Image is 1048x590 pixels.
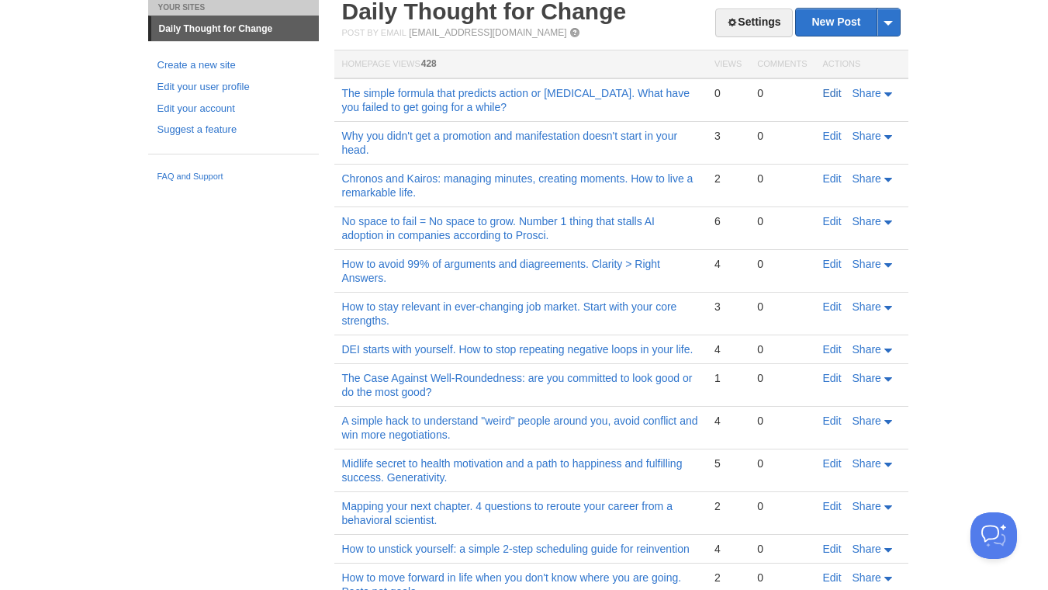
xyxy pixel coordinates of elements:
div: 2 [714,499,742,513]
a: No space to fail = No space to grow. Number 1 thing that stalls AI adoption in companies accordin... [342,215,655,241]
a: Why you didn't get a promotion and manifestation doesn't start in your head. [342,130,678,156]
div: 4 [714,342,742,356]
th: Comments [749,50,815,79]
a: New Post [796,9,899,36]
th: Homepage Views [334,50,707,79]
a: Create a new site [157,57,310,74]
span: Share [853,571,881,584]
div: 2 [714,172,742,186]
div: 0 [757,86,807,100]
a: Edit [823,571,842,584]
span: Share [853,215,881,227]
div: 0 [757,571,807,585]
div: 5 [714,456,742,470]
a: Midlife secret to health motivation and a path to happiness and fulfilling success. Generativity. [342,457,683,484]
a: Edit [823,215,842,227]
div: 0 [757,414,807,428]
th: Actions [815,50,908,79]
span: Share [853,87,881,99]
span: Share [853,258,881,270]
a: Settings [715,9,792,37]
div: 6 [714,214,742,228]
th: Views [707,50,749,79]
a: A simple hack to understand "weird" people around you, avoid conflict and win more negotiations. [342,415,698,441]
a: Chronos and Kairos: managing minutes, creating moments. How to live a remarkable life. [342,172,693,199]
div: 2 [714,571,742,585]
div: 0 [757,499,807,513]
span: Share [853,457,881,470]
div: 3 [714,129,742,143]
a: Edit [823,415,842,427]
span: Share [853,415,881,427]
a: Edit [823,258,842,270]
div: 0 [757,300,807,314]
div: 0 [757,257,807,271]
span: Share [853,500,881,512]
a: Edit [823,543,842,555]
a: Edit [823,87,842,99]
a: [EMAIL_ADDRESS][DOMAIN_NAME] [409,27,566,38]
span: 428 [421,58,437,69]
div: 0 [757,342,807,356]
span: Share [853,300,881,313]
a: Daily Thought for Change [151,16,319,41]
a: How to avoid 99% of arguments and diagreements. Clarity > Right Answers. [342,258,661,284]
a: The Case Against Well-Roundedness: are you committed to look good or do the most good? [342,372,693,398]
div: 4 [714,542,742,556]
iframe: Help Scout Beacon - Open [970,512,1017,559]
span: Share [853,372,881,384]
a: How to unstick yourself: a simple 2-step scheduling guide for reinvention [342,543,690,555]
div: 0 [757,172,807,186]
div: 4 [714,414,742,428]
div: 0 [757,129,807,143]
div: 0 [714,86,742,100]
a: Edit [823,172,842,185]
div: 0 [757,371,807,385]
div: 0 [757,542,807,556]
a: The simple formula that predicts action or [MEDICAL_DATA]. What have you failed to get going for ... [342,87,690,113]
div: 4 [714,257,742,271]
a: Mapping your next chapter. 4 questions to reroute your career from a behavioral scientist. [342,500,673,526]
span: Post by Email [342,28,406,37]
span: Share [853,172,881,185]
a: Edit your user profile [157,79,310,95]
span: Share [853,130,881,142]
a: How to stay relevant in ever-changing job market. Start with your core strengths. [342,300,677,327]
a: Edit [823,372,842,384]
a: Edit [823,457,842,470]
div: 1 [714,371,742,385]
a: Edit [823,500,842,512]
a: Edit your account [157,101,310,117]
div: 0 [757,214,807,228]
a: FAQ and Support [157,170,310,184]
div: 3 [714,300,742,314]
a: Edit [823,130,842,142]
a: Suggest a feature [157,122,310,138]
a: Edit [823,343,842,356]
span: Share [853,343,881,356]
a: DEI starts with yourself. How to stop repeating negative loops in your life. [342,343,693,356]
a: Edit [823,300,842,313]
span: Share [853,543,881,555]
div: 0 [757,456,807,470]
